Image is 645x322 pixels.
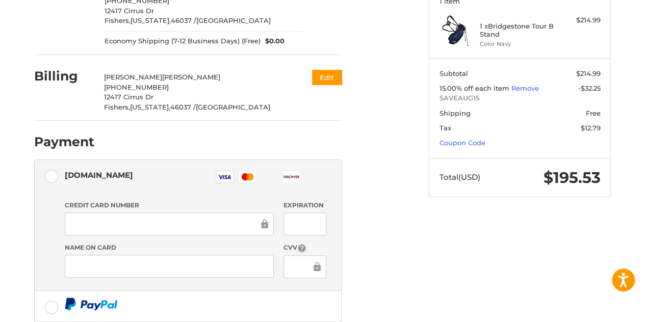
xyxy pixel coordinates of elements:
[196,103,270,111] span: [GEOGRAPHIC_DATA]
[196,16,271,24] span: [GEOGRAPHIC_DATA]
[283,243,326,253] label: CVV
[105,16,131,24] span: Fishers,
[171,16,196,24] span: 46037 /
[34,68,94,84] h2: Billing
[261,36,285,46] span: $0.00
[34,134,94,150] h2: Payment
[480,22,558,39] h4: 1 x Bridgestone Tour B Stand
[104,83,169,91] span: [PHONE_NUMBER]
[511,84,539,92] a: Remove
[440,139,485,147] a: Coupon Code
[65,201,274,210] label: Credit Card Number
[586,109,601,117] span: Free
[105,7,154,15] span: 12417 Cirrus Dr
[581,124,601,132] span: $12.79
[440,93,601,103] span: SAVEAUG15
[312,70,342,85] button: Edit
[65,167,133,183] div: [DOMAIN_NAME]
[104,103,130,111] span: Fishers,
[105,36,261,46] span: Economy Shipping (7-12 Business Days) (Free)
[440,124,451,132] span: Tax
[162,73,220,81] span: [PERSON_NAME]
[440,69,468,77] span: Subtotal
[440,109,471,117] span: Shipping
[544,168,601,187] span: $195.53
[576,69,601,77] span: $214.99
[104,93,153,101] span: 12417 Cirrus Dr
[104,73,162,81] span: [PERSON_NAME]
[130,103,170,111] span: [US_STATE],
[440,84,511,92] span: 15.00% off each item
[440,172,480,182] span: Total (USD)
[170,103,196,111] span: 46037 /
[480,40,558,48] li: Color Navy
[283,201,326,210] label: Expiration
[578,84,601,92] span: -$32.25
[65,298,118,310] img: PayPal icon
[560,15,601,25] div: $214.99
[131,16,171,24] span: [US_STATE],
[65,243,274,252] label: Name on Card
